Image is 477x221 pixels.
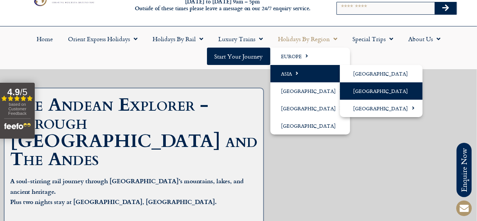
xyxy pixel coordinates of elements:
a: Europe [270,48,350,65]
button: Search [435,2,457,14]
a: [GEOGRAPHIC_DATA] [340,82,423,100]
a: Holidays by Region [270,30,345,48]
a: Asia [270,65,350,82]
strong: A soul-stirring rail journey through [GEOGRAPHIC_DATA]’s mountains, lakes, and ancient heritage. ... [10,176,244,206]
a: Start your Journey [207,48,270,65]
a: Orient Express Holidays [60,30,145,48]
a: [GEOGRAPHIC_DATA] [270,100,350,117]
a: About Us [401,30,448,48]
a: Luxury Trains [211,30,270,48]
a: [GEOGRAPHIC_DATA] [340,100,423,117]
a: Special Trips [345,30,401,48]
nav: Menu [4,30,473,65]
a: [GEOGRAPHIC_DATA] [340,65,423,82]
ul: Asia [340,65,423,117]
a: [GEOGRAPHIC_DATA] [270,82,350,100]
a: [GEOGRAPHIC_DATA] [270,117,350,134]
a: Home [29,30,60,48]
a: Holidays by Rail [145,30,211,48]
h1: The Andean Explorer - Through [GEOGRAPHIC_DATA] and The Andes [10,96,261,168]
